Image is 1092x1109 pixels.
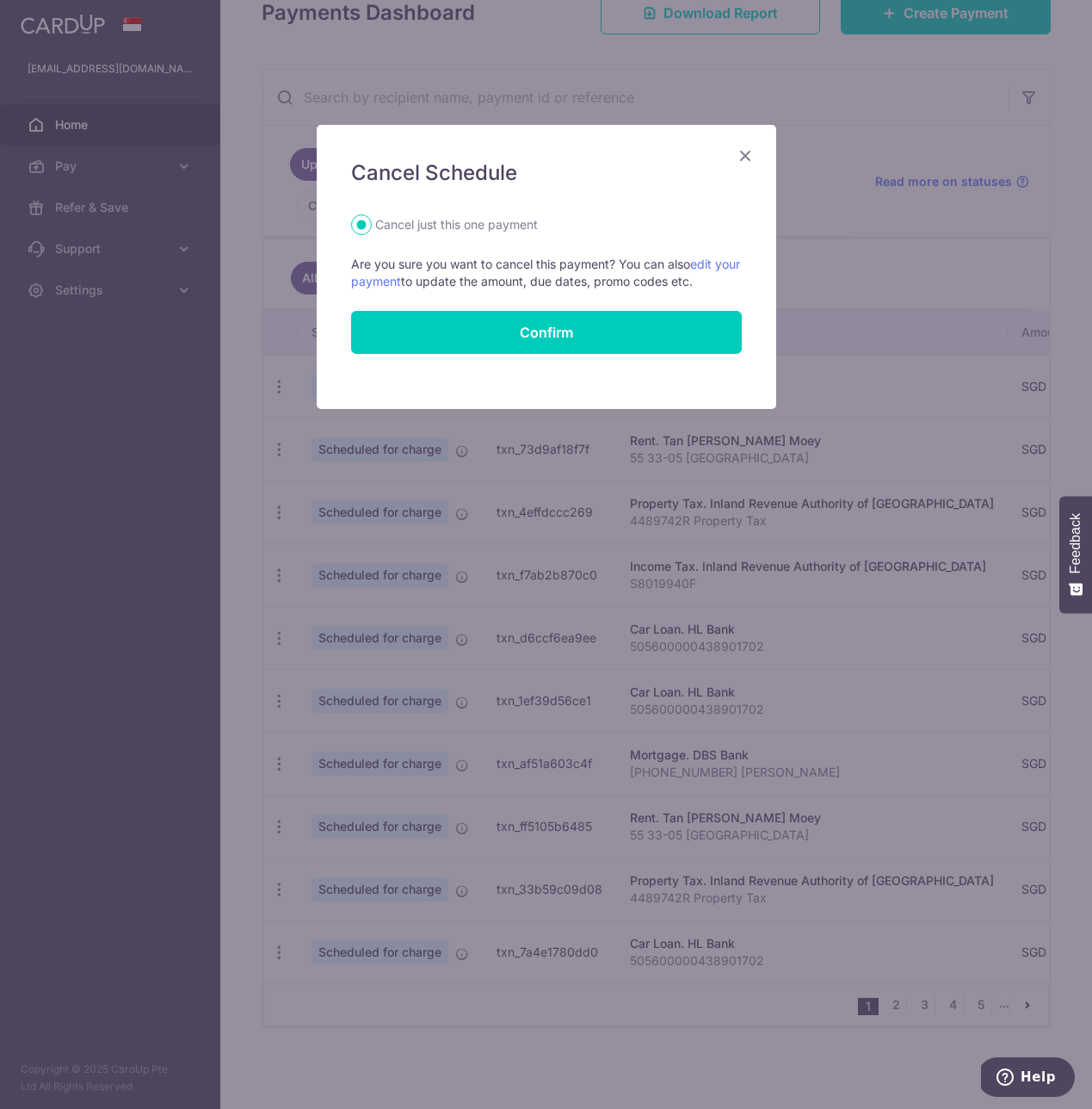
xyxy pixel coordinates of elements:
[1059,496,1092,613] button: Feedback - Show survey
[351,256,742,290] p: Are you sure you want to cancel this payment? You can also to update the amount, due dates, promo...
[375,214,538,235] label: Cancel just this one payment
[735,146,756,166] button: Close
[1068,513,1083,573] span: Feedback
[981,1057,1075,1100] iframe: Opens a widget where you can find more information
[351,159,742,187] h5: Cancel Schedule
[351,311,742,354] button: Confirm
